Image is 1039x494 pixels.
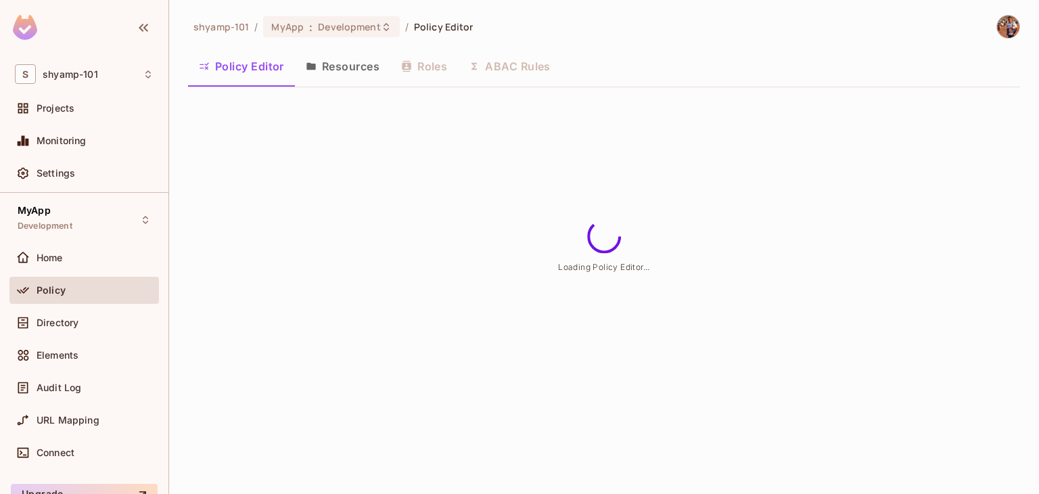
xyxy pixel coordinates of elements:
span: S [15,64,36,84]
span: Monitoring [37,135,87,146]
span: Audit Log [37,382,81,393]
span: the active workspace [193,20,249,33]
span: Home [37,252,63,263]
span: Settings [37,168,75,179]
li: / [405,20,409,33]
span: MyApp [18,205,51,216]
span: Development [318,20,380,33]
li: / [254,20,258,33]
span: Projects [37,103,74,114]
button: Policy Editor [188,49,295,83]
span: URL Mapping [37,415,99,426]
button: Resources [295,49,390,83]
span: Workspace: shyamp-101 [43,69,98,80]
span: Policy Editor [414,20,474,33]
span: : [308,22,313,32]
span: Directory [37,317,78,328]
span: Development [18,221,72,231]
span: Loading Policy Editor... [558,262,650,272]
img: SReyMgAAAABJRU5ErkJggg== [13,15,37,40]
span: MyApp [271,20,304,33]
img: shyam pareek [997,16,1019,38]
span: Policy [37,285,66,296]
span: Connect [37,447,74,458]
span: Elements [37,350,78,361]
